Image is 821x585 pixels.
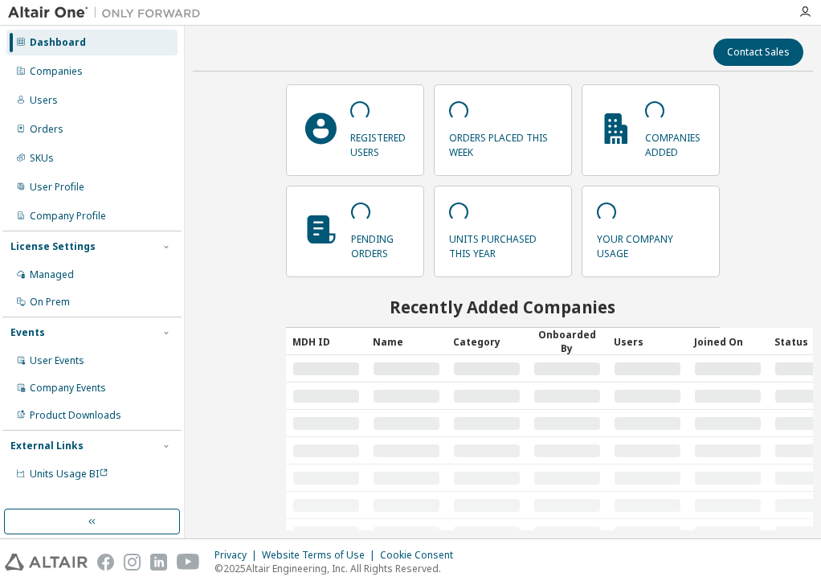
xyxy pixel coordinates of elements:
div: SKUs [30,152,54,165]
img: instagram.svg [124,554,141,571]
div: Joined On [694,329,762,354]
div: Onboarded By [533,328,601,355]
div: Users [30,94,58,107]
p: registered users [350,126,409,158]
div: Users [614,329,681,354]
div: External Links [10,440,84,452]
div: Name [373,329,440,354]
p: © 2025 Altair Engineering, Inc. All Rights Reserved. [214,562,463,575]
img: facebook.svg [97,554,114,571]
div: Events [10,326,45,339]
span: Units Usage BI [30,467,108,481]
p: your company usage [597,227,705,260]
div: License Settings [10,240,96,253]
p: companies added [645,126,705,158]
div: Product Downloads [30,409,121,422]
div: User Events [30,354,84,367]
div: User Profile [30,181,84,194]
div: Company Events [30,382,106,395]
div: Website Terms of Use [262,549,380,562]
div: Cookie Consent [380,549,463,562]
div: Companies [30,65,83,78]
p: orders placed this week [449,126,557,158]
h2: Recently Added Companies [286,297,720,317]
div: MDH ID [292,329,360,354]
div: Privacy [214,549,262,562]
div: Category [453,329,521,354]
button: Contact Sales [713,39,803,66]
p: pending orders [351,227,409,260]
img: youtube.svg [177,554,200,571]
div: Orders [30,123,63,136]
div: Managed [30,268,74,281]
div: On Prem [30,296,70,309]
img: linkedin.svg [150,554,167,571]
div: Dashboard [30,36,86,49]
img: Altair One [8,5,209,21]
p: units purchased this year [449,227,557,260]
div: Company Profile [30,210,106,223]
img: altair_logo.svg [5,554,88,571]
